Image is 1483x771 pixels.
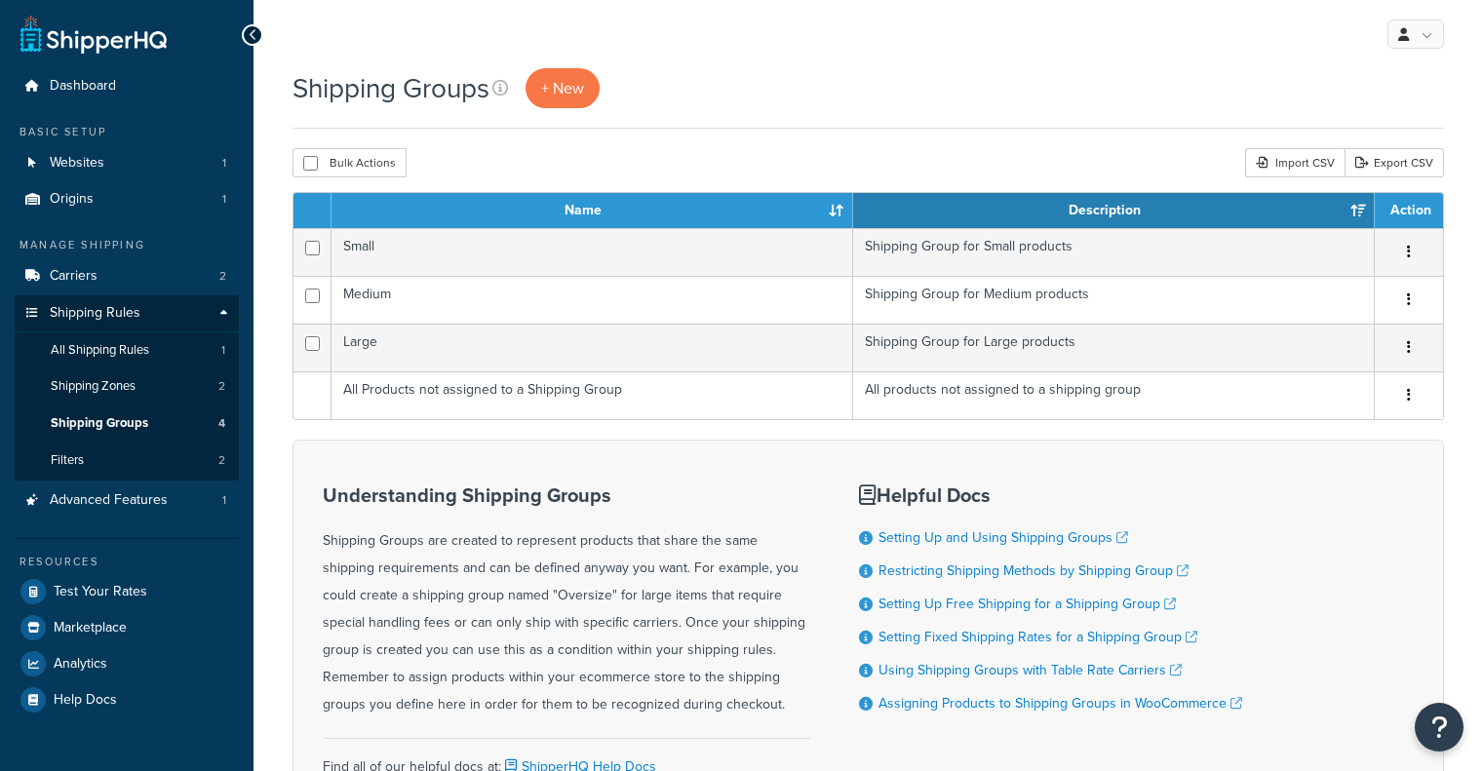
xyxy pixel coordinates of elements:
[332,193,853,228] th: Name: activate to sort column ascending
[332,228,853,276] td: Small
[50,492,168,509] span: Advanced Features
[15,258,239,294] li: Carriers
[15,368,239,405] li: Shipping Zones
[51,342,149,359] span: All Shipping Rules
[218,378,225,395] span: 2
[15,295,239,331] a: Shipping Rules
[50,78,116,95] span: Dashboard
[222,155,226,172] span: 1
[859,484,1242,506] h3: Helpful Docs
[323,484,810,718] div: Shipping Groups are created to represent products that share the same shipping requirements and c...
[54,692,117,709] span: Help Docs
[1415,703,1463,752] button: Open Resource Center
[15,405,239,442] a: Shipping Groups 4
[15,482,239,519] li: Advanced Features
[50,191,94,208] span: Origins
[219,268,226,285] span: 2
[218,415,225,432] span: 4
[293,148,407,177] button: Bulk Actions
[1245,148,1345,177] div: Import CSV
[853,324,1375,371] td: Shipping Group for Large products
[51,378,136,395] span: Shipping Zones
[20,15,167,54] a: ShipperHQ Home
[15,682,239,717] a: Help Docs
[221,342,225,359] span: 1
[1375,193,1443,228] th: Action
[878,693,1242,713] a: Assigning Products to Shipping Groups in WooCommerce
[526,68,600,108] a: + New
[1345,148,1444,177] a: Export CSV
[222,492,226,509] span: 1
[15,610,239,645] a: Marketplace
[332,371,853,419] td: All Products not assigned to a Shipping Group
[51,452,84,469] span: Filters
[15,124,239,140] div: Basic Setup
[15,332,239,368] a: All Shipping Rules 1
[878,660,1182,680] a: Using Shipping Groups with Table Rate Carriers
[15,295,239,481] li: Shipping Rules
[15,332,239,368] li: All Shipping Rules
[15,405,239,442] li: Shipping Groups
[878,627,1197,647] a: Setting Fixed Shipping Rates for a Shipping Group
[51,415,148,432] span: Shipping Groups
[878,527,1128,548] a: Setting Up and Using Shipping Groups
[15,258,239,294] a: Carriers 2
[878,560,1189,581] a: Restricting Shipping Methods by Shipping Group
[332,276,853,324] td: Medium
[50,155,104,172] span: Websites
[15,443,239,479] a: Filters 2
[15,482,239,519] a: Advanced Features 1
[54,584,147,600] span: Test Your Rates
[15,554,239,570] div: Resources
[15,68,239,104] a: Dashboard
[50,305,140,322] span: Shipping Rules
[878,594,1176,614] a: Setting Up Free Shipping for a Shipping Group
[54,656,107,673] span: Analytics
[323,484,810,506] h3: Understanding Shipping Groups
[15,145,239,181] a: Websites 1
[50,268,98,285] span: Carriers
[541,77,584,99] span: + New
[15,237,239,253] div: Manage Shipping
[15,646,239,681] a: Analytics
[15,443,239,479] li: Filters
[853,193,1375,228] th: Description: activate to sort column ascending
[15,145,239,181] li: Websites
[293,69,489,107] h1: Shipping Groups
[332,324,853,371] td: Large
[15,181,239,217] a: Origins 1
[15,368,239,405] a: Shipping Zones 2
[15,181,239,217] li: Origins
[853,276,1375,324] td: Shipping Group for Medium products
[218,452,225,469] span: 2
[15,574,239,609] a: Test Your Rates
[222,191,226,208] span: 1
[853,371,1375,419] td: All products not assigned to a shipping group
[853,228,1375,276] td: Shipping Group for Small products
[54,620,127,636] span: Marketplace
